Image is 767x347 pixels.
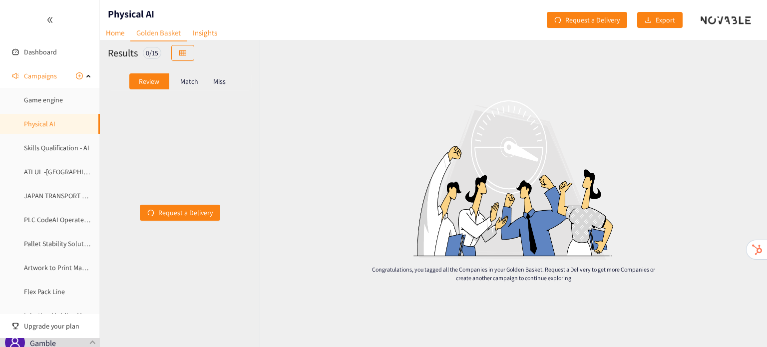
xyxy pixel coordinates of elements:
span: Request a Delivery [158,207,213,218]
span: download [645,16,652,24]
a: PLC CodeAI Operate Maintenance [24,215,123,224]
p: Match [180,77,198,85]
a: Skills Qualification - AI [24,143,89,152]
span: table [179,49,186,57]
span: trophy [12,323,19,330]
a: Game engine [24,95,63,104]
span: sound [12,72,19,79]
a: Insights [187,25,223,40]
h1: Physical AI [108,7,154,21]
iframe: Chat Widget [717,299,767,347]
a: Flex Pack Line [24,287,65,296]
a: Pallet Stability Solutions [24,239,96,248]
a: Golden Basket [130,25,187,41]
p: Miss [213,77,226,85]
a: ATLUL -[GEOGRAPHIC_DATA] [24,167,108,176]
a: Dashboard [24,47,57,56]
p: Congratulations, you tagged all the Companies in your Golden Basket. Request a Delivery to get mo... [367,265,660,282]
button: downloadExport [637,12,683,28]
button: table [171,45,194,61]
p: Review [139,77,159,85]
span: Upgrade your plan [24,316,92,336]
span: double-left [46,16,53,23]
button: redoRequest a Delivery [547,12,627,28]
span: Campaigns [24,66,57,86]
h2: Results [108,46,138,60]
a: JAPAN TRANSPORT AGGREGATION PLATFORM [24,191,158,200]
span: redo [147,209,154,217]
div: 0 / 15 [143,47,161,59]
span: Export [656,14,675,25]
a: Home [100,25,130,40]
a: Artwork to Print Management [24,263,112,272]
a: Physical AI [24,119,55,128]
span: plus-circle [76,72,83,79]
a: Injection Molding Model [24,311,95,320]
span: redo [554,16,561,24]
span: Request a Delivery [565,14,620,25]
button: redoRequest a Delivery [140,205,220,221]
